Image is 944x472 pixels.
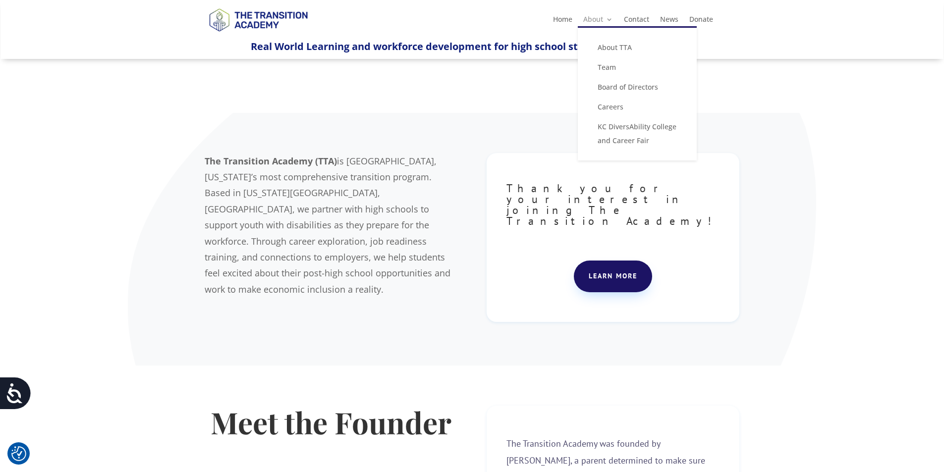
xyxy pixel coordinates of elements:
[506,181,719,228] span: Thank you for your interest in joining The Transition Academy!
[588,57,687,77] a: Team
[583,16,613,27] a: About
[205,2,312,37] img: TTA Brand_TTA Primary Logo_Horizontal_Light BG
[574,261,652,292] a: Learn more
[205,155,450,295] span: is [GEOGRAPHIC_DATA], [US_STATE]’s most comprehensive transition program. Based in [US_STATE][GEO...
[11,446,26,461] img: Revisit consent button
[660,16,678,27] a: News
[553,16,572,27] a: Home
[588,117,687,151] a: KC DiversAbility College and Career Fair
[588,97,687,117] a: Careers
[588,38,687,57] a: About TTA
[588,77,687,97] a: Board of Directors
[205,30,312,39] a: Logo-Noticias
[624,16,649,27] a: Contact
[251,40,694,53] span: Real World Learning and workforce development for high school students with disabilities
[689,16,713,27] a: Donate
[205,155,337,167] b: The Transition Academy (TTA)
[11,446,26,461] button: Cookie Settings
[211,402,451,442] strong: Meet the Founder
